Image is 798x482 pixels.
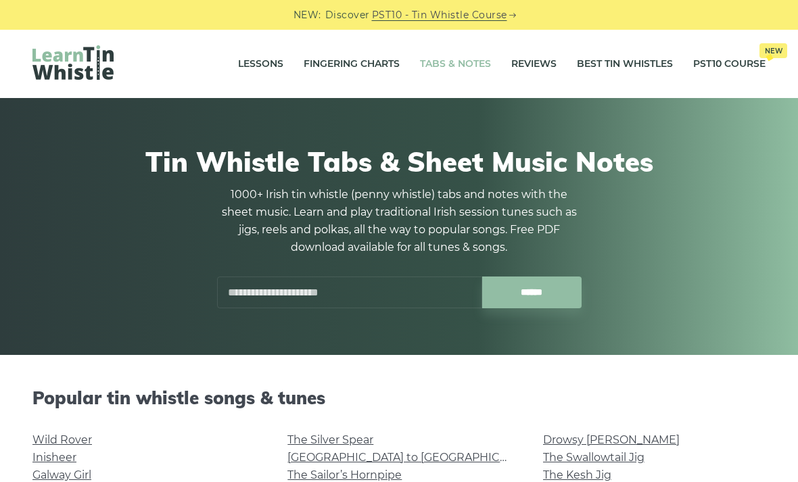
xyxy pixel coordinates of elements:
[543,468,611,481] a: The Kesh Jig
[759,43,787,58] span: New
[32,451,76,464] a: Inisheer
[420,47,491,81] a: Tabs & Notes
[32,45,114,80] img: LearnTinWhistle.com
[238,47,283,81] a: Lessons
[32,468,91,481] a: Galway Girl
[287,451,537,464] a: [GEOGRAPHIC_DATA] to [GEOGRAPHIC_DATA]
[543,451,644,464] a: The Swallowtail Jig
[511,47,557,81] a: Reviews
[304,47,400,81] a: Fingering Charts
[287,468,402,481] a: The Sailor’s Hornpipe
[287,433,373,446] a: The Silver Spear
[543,433,680,446] a: Drowsy [PERSON_NAME]
[216,186,582,256] p: 1000+ Irish tin whistle (penny whistle) tabs and notes with the sheet music. Learn and play tradi...
[32,387,766,408] h2: Popular tin whistle songs & tunes
[577,47,673,81] a: Best Tin Whistles
[32,433,92,446] a: Wild Rover
[693,47,766,81] a: PST10 CourseNew
[39,145,759,178] h1: Tin Whistle Tabs & Sheet Music Notes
